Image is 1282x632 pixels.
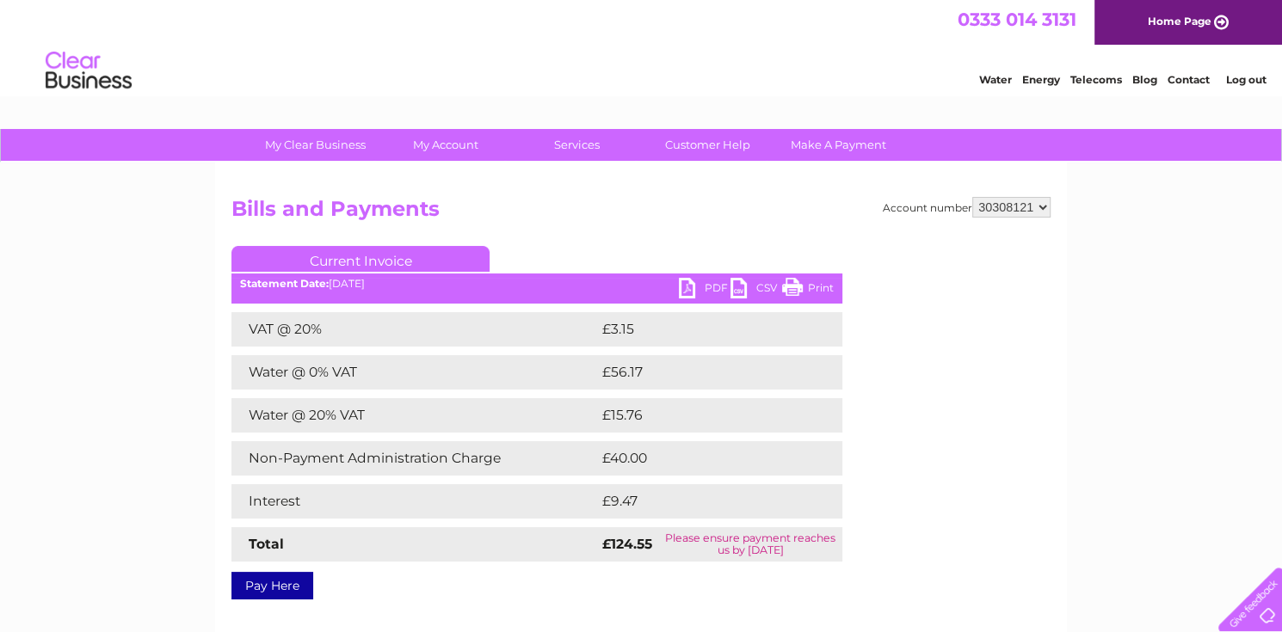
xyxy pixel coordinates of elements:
div: Account number [883,197,1051,218]
a: Log out [1225,73,1266,86]
td: £56.17 [598,355,806,390]
a: Telecoms [1070,73,1122,86]
a: Services [506,129,648,161]
a: My Account [375,129,517,161]
a: My Clear Business [244,129,386,161]
td: Interest [231,484,598,518]
td: VAT @ 20% [231,312,598,347]
strong: Total [249,536,284,552]
div: [DATE] [231,278,842,290]
td: Please ensure payment reaches us by [DATE] [658,527,842,561]
a: CSV [730,278,782,303]
a: 0333 014 3131 [958,9,1076,30]
a: Blog [1132,73,1157,86]
a: Print [782,278,834,303]
h2: Bills and Payments [231,197,1051,230]
div: Clear Business is a trading name of Verastar Limited (registered in [GEOGRAPHIC_DATA] No. 3667643... [236,9,1049,83]
img: logo.png [45,45,133,97]
td: £3.15 [598,312,799,347]
b: Statement Date: [240,277,329,290]
td: £15.76 [598,398,806,433]
a: Make A Payment [767,129,909,161]
td: Water @ 20% VAT [231,398,598,433]
a: Contact [1168,73,1210,86]
td: Non-Payment Administration Charge [231,441,598,476]
a: Water [979,73,1012,86]
a: Current Invoice [231,246,490,272]
strong: £124.55 [602,536,652,552]
td: Water @ 0% VAT [231,355,598,390]
a: Energy [1022,73,1060,86]
a: PDF [679,278,730,303]
a: Customer Help [637,129,779,161]
td: £40.00 [598,441,809,476]
a: Pay Here [231,572,313,599]
td: £9.47 [598,484,802,518]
